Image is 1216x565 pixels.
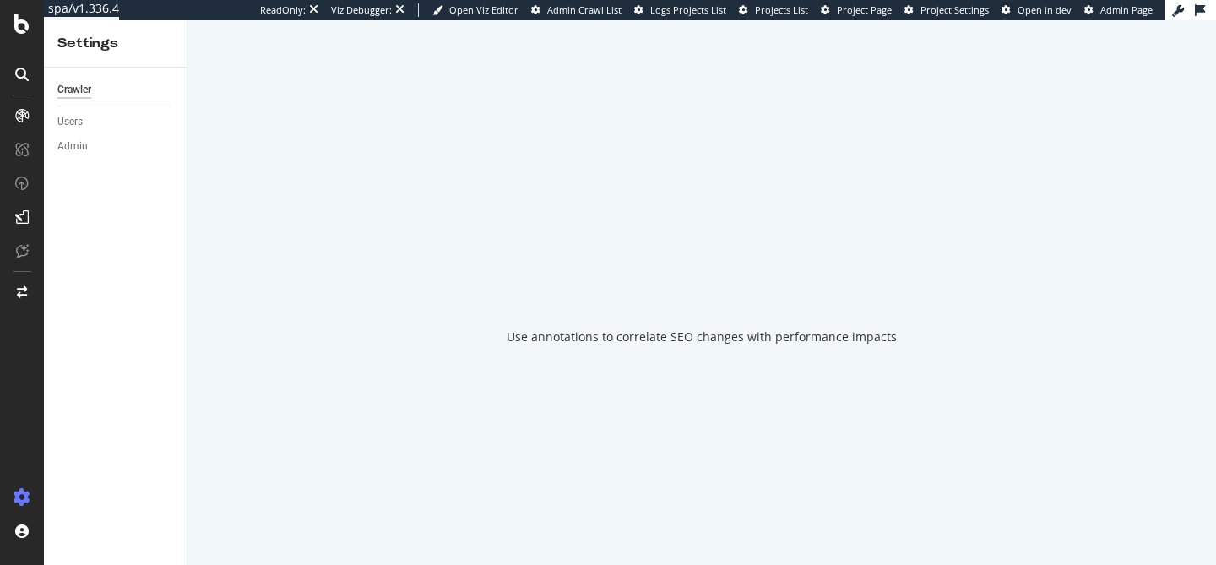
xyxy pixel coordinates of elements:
[57,81,91,99] div: Crawler
[641,241,763,302] div: animation
[1002,3,1072,17] a: Open in dev
[507,329,897,345] div: Use annotations to correlate SEO changes with performance impacts
[837,3,892,16] span: Project Page
[821,3,892,17] a: Project Page
[1018,3,1072,16] span: Open in dev
[650,3,726,16] span: Logs Projects List
[547,3,622,16] span: Admin Crawl List
[531,3,622,17] a: Admin Crawl List
[260,3,306,17] div: ReadOnly:
[755,3,808,16] span: Projects List
[57,34,173,53] div: Settings
[432,3,518,17] a: Open Viz Editor
[57,138,175,155] a: Admin
[57,81,175,99] a: Crawler
[331,3,392,17] div: Viz Debugger:
[57,113,175,131] a: Users
[1084,3,1153,17] a: Admin Page
[1100,3,1153,16] span: Admin Page
[634,3,726,17] a: Logs Projects List
[449,3,518,16] span: Open Viz Editor
[57,113,83,131] div: Users
[904,3,989,17] a: Project Settings
[920,3,989,16] span: Project Settings
[739,3,808,17] a: Projects List
[57,138,88,155] div: Admin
